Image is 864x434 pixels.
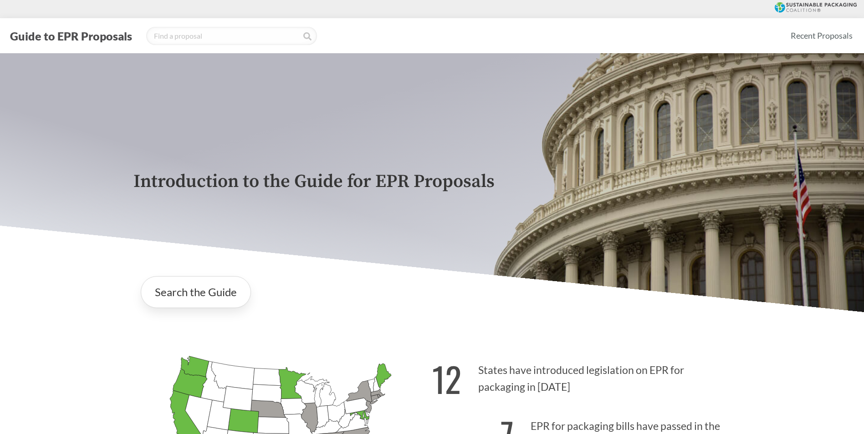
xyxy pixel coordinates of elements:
[146,27,317,45] input: Find a proposal
[787,25,857,46] a: Recent Proposals
[7,29,135,43] button: Guide to EPR Proposals
[133,172,731,192] p: Introduction to the Guide for EPR Proposals
[432,348,731,404] p: States have introduced legislation on EPR for packaging in [DATE]
[432,353,461,404] strong: 12
[141,276,251,308] a: Search the Guide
